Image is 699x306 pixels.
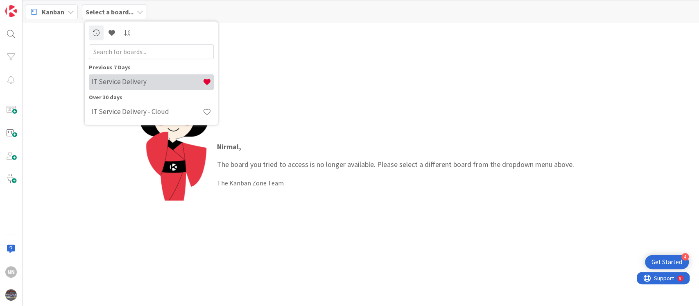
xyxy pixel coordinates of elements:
p: The board you tried to access is no longer available. Please select a different board from the dr... [217,141,574,170]
div: NN [5,266,17,278]
div: The Kanban Zone Team [217,178,574,188]
div: Get Started [651,258,682,266]
div: Open Get Started checklist, remaining modules: 4 [645,255,689,269]
img: avatar [5,289,17,301]
span: Support [17,1,37,11]
input: Search for boards... [89,44,214,59]
img: Visit kanbanzone.com [5,5,17,17]
div: Over 30 days [89,93,214,102]
h4: IT Service Delivery [91,78,203,86]
strong: Nirmal , [217,142,241,151]
div: 4 [681,253,689,260]
div: 9 [43,3,45,10]
div: Previous 7 Days [89,63,214,72]
h4: IT Service Delivery - Cloud [91,108,203,116]
span: Kanban [42,7,64,17]
b: Select a board... [86,8,133,16]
